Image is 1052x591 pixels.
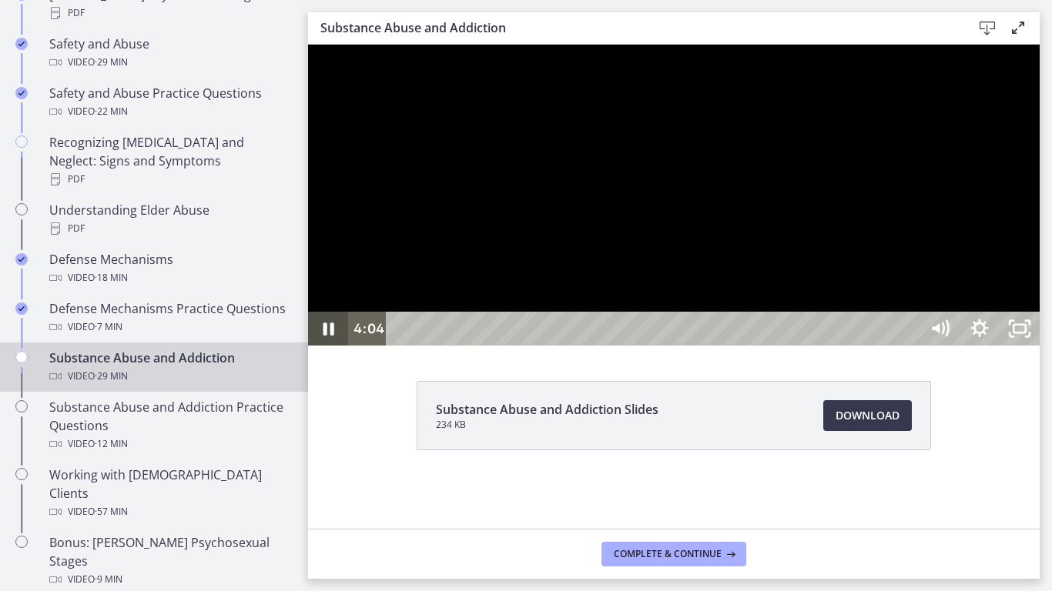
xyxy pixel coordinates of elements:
[49,503,290,521] div: Video
[49,435,290,453] div: Video
[49,250,290,287] div: Defense Mechanisms
[49,349,290,386] div: Substance Abuse and Addiction
[95,102,128,121] span: · 22 min
[601,542,746,566] button: Complete & continue
[652,267,692,301] button: Show settings menu
[49,570,290,589] div: Video
[49,533,290,589] div: Bonus: [PERSON_NAME] Psychosexual Stages
[49,299,290,336] div: Defense Mechanisms Practice Questions
[836,406,900,425] span: Download
[308,45,1040,346] iframe: Video Lesson
[49,269,290,287] div: Video
[95,269,128,287] span: · 18 min
[95,367,128,386] span: · 29 min
[15,38,28,50] i: Completed
[49,35,290,72] div: Safety and Abuse
[15,253,28,265] i: Completed
[320,18,947,37] h3: Substance Abuse and Addiction
[692,267,732,301] button: Unfullscreen
[49,219,290,238] div: PDF
[49,170,290,189] div: PDF
[436,419,658,431] span: 234 KB
[95,435,128,453] span: · 12 min
[95,570,122,589] span: · 9 min
[49,398,290,453] div: Substance Abuse and Addiction Practice Questions
[49,318,290,336] div: Video
[15,302,28,315] i: Completed
[611,267,652,301] button: Mute
[49,53,290,72] div: Video
[49,102,290,121] div: Video
[95,503,128,521] span: · 57 min
[614,548,722,560] span: Complete & continue
[95,318,122,336] span: · 7 min
[436,400,658,419] span: Substance Abuse and Addiction Slides
[823,400,912,431] a: Download
[49,133,290,189] div: Recognizing [MEDICAL_DATA] and Neglect: Signs and Symptoms
[49,4,290,22] div: PDF
[49,84,290,121] div: Safety and Abuse Practice Questions
[95,53,128,72] span: · 29 min
[15,87,28,99] i: Completed
[49,367,290,386] div: Video
[49,466,290,521] div: Working with [DEMOGRAPHIC_DATA] Clients
[49,201,290,238] div: Understanding Elder Abuse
